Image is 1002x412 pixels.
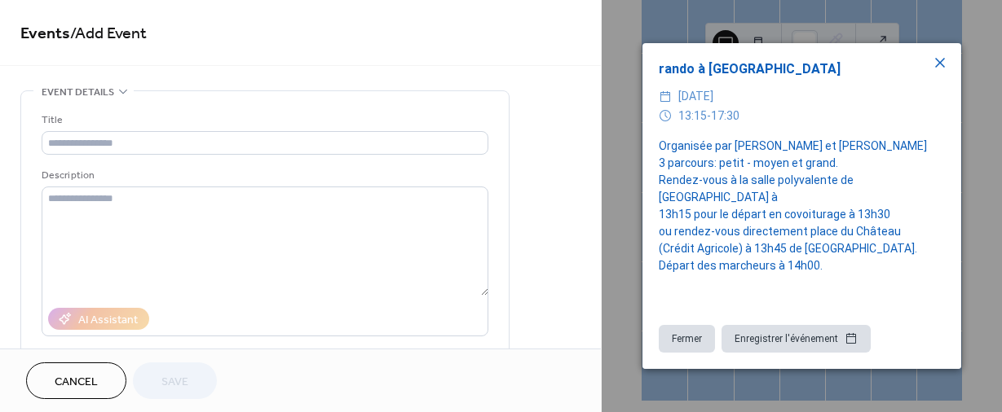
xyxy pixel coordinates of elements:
div: ​ [659,107,672,126]
span: 17:30 [711,109,739,122]
span: 13:15 [678,109,707,122]
div: Organisée par [PERSON_NAME] et [PERSON_NAME] 3 parcours: petit - moyen et grand. Rendez-vous à la... [642,138,961,291]
div: Description [42,167,485,184]
div: ​ [659,87,672,107]
span: Cancel [55,374,98,391]
span: [DATE] [678,87,713,107]
a: Events [20,18,70,50]
span: - [707,109,711,122]
button: Enregistrer l'événement [722,325,871,353]
div: Title [42,112,485,129]
span: / Add Event [70,18,147,50]
button: Cancel [26,362,126,399]
div: rando à [GEOGRAPHIC_DATA] [642,59,961,79]
span: Event details [42,84,114,101]
button: Fermer [659,325,715,353]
